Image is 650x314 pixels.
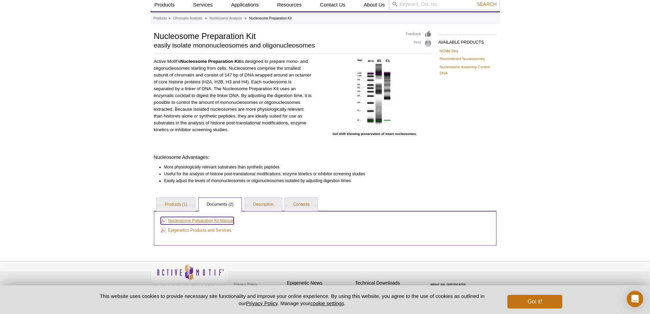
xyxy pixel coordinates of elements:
a: Nucleosome Preparation Kit Manual [161,217,234,224]
h1: Nucleosome Preparation Kit [154,30,399,41]
h2: easily isolate mononucleosomes and oligonucleosomes [154,42,399,49]
a: Feedback [406,30,432,38]
p: This website uses cookies to provide necessary site functionality and improve your online experie... [88,292,496,307]
li: » [205,16,207,20]
span: Search [477,1,496,7]
a: ABOUT SSL CERTIFICATES [430,283,466,286]
a: Chromatin Analysis [173,15,202,22]
button: cookie settings [310,300,344,306]
a: NOMe-Seq [440,48,458,54]
a: Products (1) [157,198,195,211]
h4: Technical Downloads [355,280,420,286]
a: Recombinant Nucleosomes [440,56,485,62]
a: Documents (2) [199,198,242,211]
a: Print [406,40,432,47]
a: Description [245,198,282,211]
img: Active Motif, [150,261,229,289]
img: Nucleosome Preparation Kit preserves intact nucleosomes. [354,58,395,126]
li: » [245,16,247,20]
li: » [169,16,171,20]
a: Epigenetics Products and Services [161,227,231,234]
h4: Nucleosome Advantages: [154,154,432,160]
button: Got it! [507,295,562,309]
a: Nucleosome Assembly Control DNA [440,64,495,76]
a: Contents [285,198,318,211]
a: Privacy Policy [246,300,277,306]
button: Search [475,1,499,7]
div: Open Intercom Messenger [627,291,643,307]
strong: Nucleosome Preparation Kit [180,59,241,64]
li: Easily adjust the levels of mononucleosomes or oligonucleosomes isolated by adjusting digestion t... [164,177,425,184]
h4: Epigenetic News [287,280,352,286]
li: Nucleosome Preparation Kit [249,16,292,20]
p: Active Motif’s is designed to prepare mono- and oligonucleosomes starting from cells. Nucleosomes... [154,58,313,133]
h2: AVAILABLE PRODUCTS [438,35,496,47]
a: Products [154,15,167,22]
table: Click to Verify - This site chose Symantec SSL for secure e-commerce and confidential communicati... [423,273,475,288]
li: Useful for the analysis of histone post-translational modifications, enzyme kinetics or inhibitor... [164,170,425,177]
a: Privacy Policy [232,279,259,289]
strong: Gel shift showing preservation of intact nucleosomes. [333,132,417,136]
a: Nucleosome Analysis [210,15,242,22]
li: More physiologically relevant substrates than synthetic peptides [164,164,425,170]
